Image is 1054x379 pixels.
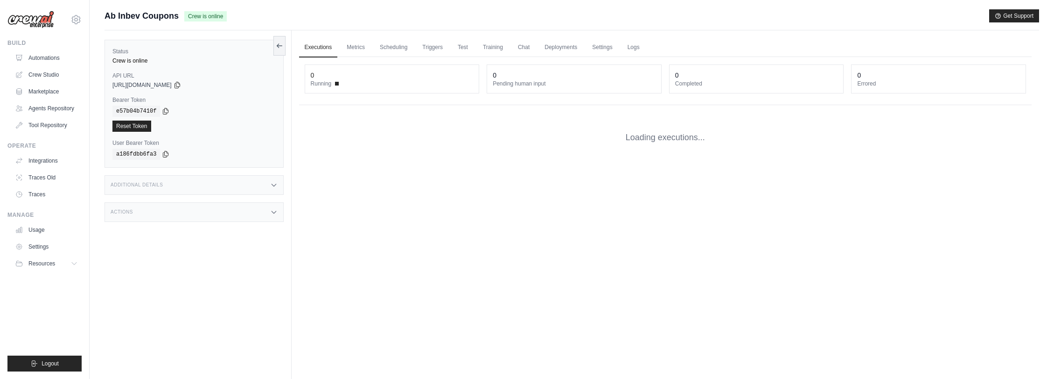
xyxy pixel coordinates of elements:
a: Chat [512,38,535,57]
a: Scheduling [374,38,413,57]
img: Logo [7,11,54,29]
div: 0 [857,71,861,80]
div: Operate [7,142,82,150]
button: Get Support [989,9,1039,22]
div: 0 [311,71,314,80]
h3: Actions [111,209,133,215]
span: Logout [42,360,59,367]
dt: Completed [675,80,838,87]
span: Ab Inbev Coupons [105,9,179,22]
label: API URL [112,72,276,79]
a: Settings [11,239,82,254]
a: Usage [11,222,82,237]
dt: Pending human input [493,80,656,87]
a: Logs [622,38,645,57]
a: Training [477,38,509,57]
button: Logout [7,356,82,372]
a: Triggers [417,38,448,57]
div: Build [7,39,82,47]
button: Resources [11,256,82,271]
a: Traces Old [11,170,82,185]
a: Settings [586,38,618,57]
a: Deployments [539,38,583,57]
code: a186fdbb6fa3 [112,149,160,160]
span: Resources [28,260,55,267]
div: Crew is online [112,57,276,64]
div: 0 [675,71,679,80]
h3: Additional Details [111,182,163,188]
label: Bearer Token [112,96,276,104]
div: 0 [493,71,496,80]
a: Reset Token [112,121,151,132]
a: Executions [299,38,338,57]
label: Status [112,48,276,55]
a: Automations [11,50,82,65]
a: Marketplace [11,84,82,99]
span: Crew is online [184,11,227,21]
a: Integrations [11,153,82,168]
span: Running [311,80,332,87]
div: Loading executions... [299,116,1032,159]
a: Test [452,38,474,57]
div: Manage [7,211,82,219]
a: Tool Repository [11,118,82,133]
span: [URL][DOMAIN_NAME] [112,81,172,89]
a: Metrics [341,38,370,57]
a: Crew Studio [11,67,82,82]
a: Traces [11,187,82,202]
a: Agents Repository [11,101,82,116]
dt: Errored [857,80,1020,87]
label: User Bearer Token [112,139,276,147]
code: e57b04b7410f [112,106,160,117]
